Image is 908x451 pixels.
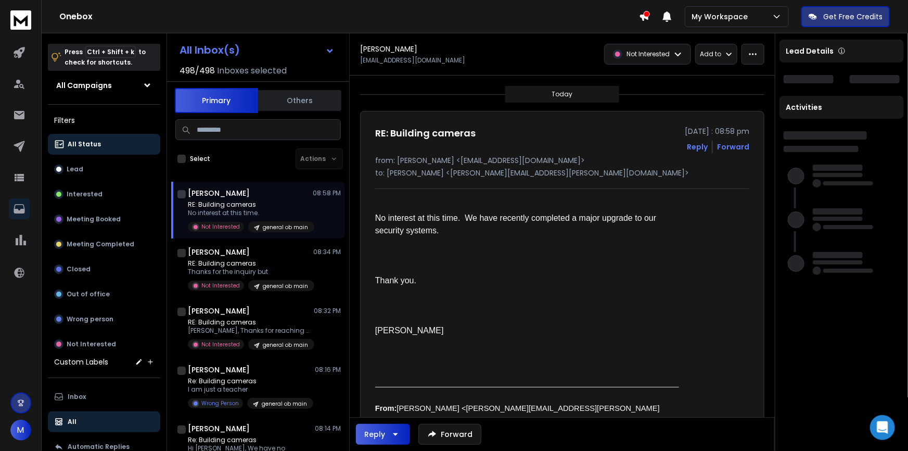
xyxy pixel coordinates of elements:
p: [DATE] : 08:58 pm [685,126,749,136]
h1: [PERSON_NAME] [360,44,417,54]
button: All Campaigns [48,75,160,96]
button: Meeting Booked [48,209,160,230]
p: Wrong Person [201,399,239,407]
button: Meeting Completed [48,234,160,255]
p: Not Interested [201,223,240,231]
p: Not Interested [201,341,240,348]
div: Activities [779,96,904,119]
p: RE: Building cameras [188,318,313,327]
p: Not Interested [67,340,116,348]
button: M [10,420,31,441]
p: RE: Building cameras [188,201,313,209]
p: 08:32 PM [314,307,341,315]
p: Meeting Completed [67,240,134,248]
button: Forward [418,424,481,445]
p: 08:16 PM [315,366,341,374]
button: Not Interested [48,334,160,355]
p: Not Interested [626,50,670,58]
p: from: [PERSON_NAME] <[EMAIL_ADDRESS][DOMAIN_NAME]> [375,155,749,166]
p: Lead [67,165,83,173]
img: logo [10,10,31,30]
p: Not Interested [201,282,240,290]
p: Meeting Booked [67,215,121,223]
label: Select [190,155,210,163]
p: All Status [68,140,101,148]
button: Reply [687,142,708,152]
p: general ob main [263,223,308,231]
p: Inbox [68,393,86,401]
h1: [PERSON_NAME] [188,188,250,198]
p: Re: Building cameras [188,377,313,385]
button: Reply [356,424,410,445]
p: Get Free Credits [823,11,883,22]
h1: [PERSON_NAME] [188,423,250,434]
button: Inbox [48,386,160,407]
span: No interest at this time. We have recently completed a major upgrade to our security systems. [375,214,659,235]
p: I am just a teacher [188,385,313,394]
p: Press to check for shortcuts. [65,47,146,68]
button: Wrong person [48,309,160,330]
p: Today [552,90,573,98]
button: Interested [48,184,160,205]
p: RE: Building cameras [188,259,313,268]
p: Thanks for the inquiry but [188,268,313,276]
p: Out of office [67,290,110,298]
button: Primary [175,88,258,113]
p: Wrong person [67,315,113,323]
h1: All Inbox(s) [180,45,240,55]
p: [EMAIL_ADDRESS][DOMAIN_NAME] [360,56,465,65]
span: Ctrl + Shift + k [85,46,136,58]
span: [PERSON_NAME] [375,326,444,335]
p: 08:34 PM [313,248,341,256]
p: 08:14 PM [315,424,341,433]
p: All [68,418,76,426]
p: Closed [67,265,91,273]
p: No interest at this time. [188,209,313,217]
p: Interested [67,190,103,198]
button: All [48,411,160,432]
p: Automatic Replies [68,443,130,451]
span: 498 / 498 [180,65,215,77]
button: All Inbox(s) [171,40,343,60]
button: Out of office [48,284,160,305]
h3: Inboxes selected [217,65,287,77]
p: Add to [700,50,721,58]
p: Lead Details [786,46,834,56]
h1: [PERSON_NAME] [188,365,250,375]
p: 08:58 PM [313,189,341,197]
span: From: [375,404,397,412]
span: Thank you. [375,276,416,285]
h1: All Campaigns [56,80,112,91]
p: general ob main [263,282,308,290]
h3: Filters [48,113,160,128]
button: Get Free Credits [801,6,890,27]
h3: Custom Labels [54,357,108,367]
button: Others [258,89,341,112]
p: Re: Building cameras [188,436,313,444]
h1: RE: Building cameras [375,126,476,141]
p: general ob main [262,400,307,408]
p: to: [PERSON_NAME] <[PERSON_NAME][EMAIL_ADDRESS][PERSON_NAME][DOMAIN_NAME]> [375,168,749,178]
button: Lead [48,159,160,180]
div: Open Intercom Messenger [870,415,895,440]
h1: [PERSON_NAME] [188,247,250,257]
p: My Workspace [692,11,752,22]
div: Reply [364,429,385,440]
h1: Onebox [59,10,639,23]
button: Closed [48,259,160,280]
p: [PERSON_NAME], Thanks for reaching out. [188,327,313,335]
h1: [PERSON_NAME] [188,306,250,316]
div: Forward [717,142,749,152]
p: general ob main [263,341,308,349]
button: All Status [48,134,160,155]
